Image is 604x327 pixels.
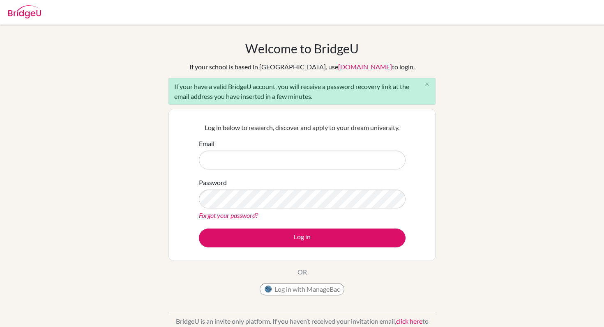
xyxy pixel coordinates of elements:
[8,5,41,18] img: Bridge-U
[338,63,392,71] a: [DOMAIN_NAME]
[297,267,307,277] p: OR
[199,123,406,133] p: Log in below to research, discover and apply to your dream university.
[260,283,344,295] button: Log in with ManageBac
[419,78,435,91] button: Close
[424,81,430,87] i: close
[168,78,436,105] div: If your have a valid BridgeU account, you will receive a password recovery link at the email addr...
[396,317,422,325] a: click here
[199,139,214,149] label: Email
[245,41,359,56] h1: Welcome to BridgeU
[199,229,406,247] button: Log in
[189,62,415,72] div: If your school is based in [GEOGRAPHIC_DATA], use to login.
[199,178,227,188] label: Password
[199,211,258,219] a: Forgot your password?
